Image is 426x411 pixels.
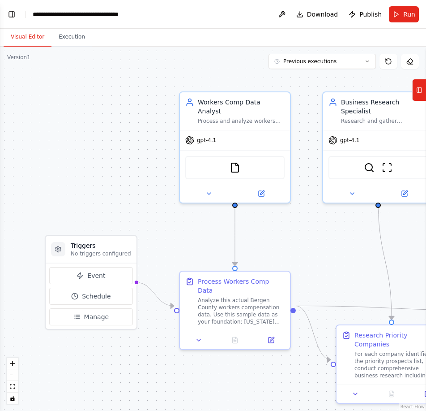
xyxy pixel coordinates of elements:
div: Workers Comp Data Analyst [198,98,285,116]
span: gpt-4.1 [340,137,359,144]
span: Download [307,10,338,19]
button: zoom in [7,358,18,369]
g: Edge from ec07ea99-c0fc-4876-9652-cb629f1e5dd1 to 8885b9d7-271c-46c1-8292-1f1ff2cc05c4 [374,199,396,320]
button: zoom out [7,369,18,381]
button: Download [293,6,342,22]
button: Previous executions [268,54,376,69]
button: No output available [373,389,411,399]
g: Edge from triggers to 72fa10e0-f0ea-4903-8151-1fd07d337e16 [136,278,174,311]
button: Execution [51,28,92,47]
g: Edge from 0e85437b-545c-429a-8c41-fc76e44e6163 to 72fa10e0-f0ea-4903-8151-1fd07d337e16 [230,199,239,266]
span: Event [87,271,105,280]
img: FileReadTool [230,162,240,173]
button: Show left sidebar [5,8,18,21]
div: Process and analyze workers compensation insurance data from {data_source} to extract key busines... [198,117,285,125]
div: Version 1 [7,54,30,61]
div: Process Workers Comp DataAnalyze this actual Bergen County workers compensation data. Use this sa... [179,271,291,350]
button: fit view [7,381,18,393]
div: TriggersNo triggers configuredEventScheduleManage [45,235,137,330]
button: Open in side panel [236,188,286,199]
button: Manage [49,308,133,325]
img: ScrapeWebsiteTool [382,162,392,173]
span: Previous executions [283,58,337,65]
span: Publish [359,10,382,19]
a: React Flow attribution [400,404,425,409]
span: Manage [84,312,109,321]
span: Run [403,10,415,19]
span: Schedule [82,292,111,301]
button: Schedule [49,288,133,305]
div: Process Workers Comp Data [198,277,285,295]
button: Event [49,267,133,284]
g: Edge from 72fa10e0-f0ea-4903-8151-1fd07d337e16 to 8885b9d7-271c-46c1-8292-1f1ff2cc05c4 [296,302,331,364]
img: SerplyWebSearchTool [364,162,375,173]
div: React Flow controls [7,358,18,404]
button: Visual Editor [4,28,51,47]
button: toggle interactivity [7,393,18,404]
button: Open in side panel [256,335,286,346]
button: Run [389,6,419,22]
button: No output available [216,335,254,346]
nav: breadcrumb [33,10,148,19]
div: Workers Comp Data AnalystProcess and analyze workers compensation insurance data from {data_sourc... [179,91,291,203]
button: Publish [345,6,385,22]
span: gpt-4.1 [197,137,216,144]
div: Analyze this actual Bergen County workers compensation data. Use this sample data as your foundat... [198,297,285,325]
p: No triggers configured [71,250,131,257]
h3: Triggers [71,241,131,250]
